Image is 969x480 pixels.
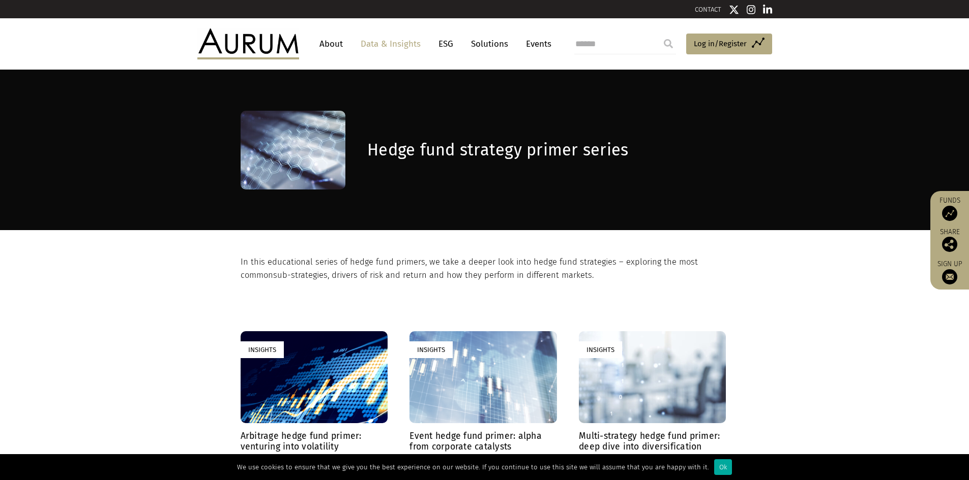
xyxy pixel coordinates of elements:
a: Events [521,35,551,53]
h4: Multi-strategy hedge fund primer: deep dive into diversification [579,431,726,452]
div: Insights [579,341,622,358]
div: Insights [409,341,453,358]
input: Submit [658,34,679,54]
img: Access Funds [942,206,957,221]
a: Sign up [935,260,964,284]
span: sub-strategies [273,270,328,280]
a: Funds [935,196,964,221]
img: Share this post [942,237,957,252]
a: Log in/Register [686,34,772,55]
div: Ok [714,459,732,475]
div: Share [935,229,964,252]
h4: Event hedge fund primer: alpha from corporate catalysts [409,431,556,452]
span: Log in/Register [694,38,747,50]
div: Insights [241,341,284,358]
a: CONTACT [695,6,721,13]
img: Twitter icon [729,5,739,15]
h1: Hedge fund strategy primer series [367,140,726,160]
img: Sign up to our newsletter [942,269,957,284]
a: About [314,35,348,53]
img: Linkedin icon [763,5,772,15]
a: Data & Insights [356,35,426,53]
a: Solutions [466,35,513,53]
p: In this educational series of hedge fund primers, we take a deeper look into hedge fund strategie... [241,255,726,282]
h4: Arbitrage hedge fund primer: venturing into volatility [241,431,388,452]
a: ESG [433,35,458,53]
img: Instagram icon [747,5,756,15]
img: Aurum [197,28,299,59]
